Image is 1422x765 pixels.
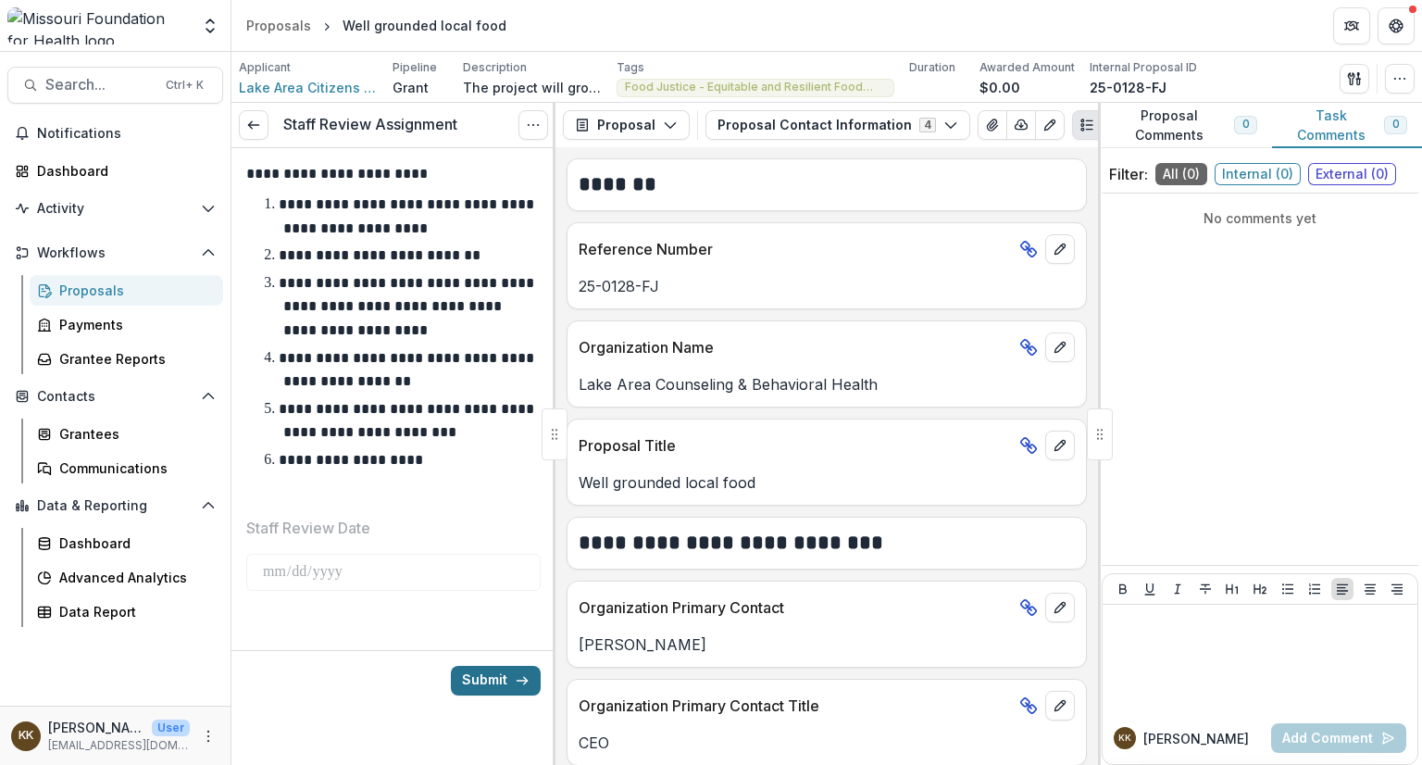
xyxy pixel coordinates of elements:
[59,424,208,444] div: Grantees
[1109,163,1148,185] p: Filter:
[579,633,1075,656] p: [PERSON_NAME]
[579,238,1012,260] p: Reference Number
[283,116,457,133] h3: Staff Review Assignment
[1333,7,1370,44] button: Partners
[579,732,1075,754] p: CEO
[19,730,33,742] div: Katie Kaufmann
[152,720,190,736] p: User
[7,7,190,44] img: Missouri Foundation for Health logo
[625,81,886,94] span: Food Justice - Equitable and Resilient Food Systems
[30,344,223,374] a: Grantee Reports
[30,419,223,449] a: Grantees
[239,12,514,39] nav: breadcrumb
[59,281,208,300] div: Proposals
[59,458,208,478] div: Communications
[579,336,1012,358] p: Organization Name
[7,194,223,223] button: Open Activity
[1277,578,1299,600] button: Bullet List
[1242,118,1249,131] span: 0
[239,12,318,39] a: Proposals
[1109,208,1411,228] p: No comments yet
[979,59,1075,76] p: Awarded Amount
[59,315,208,334] div: Payments
[7,491,223,520] button: Open Data & Reporting
[579,471,1075,494] p: Well grounded local food
[1215,163,1301,185] span: Internal ( 0 )
[1045,691,1075,721] button: edit
[59,602,208,621] div: Data Report
[37,126,216,142] span: Notifications
[1303,578,1326,600] button: Ordered List
[1035,110,1065,140] button: Edit as form
[1194,578,1216,600] button: Strike
[1221,578,1243,600] button: Heading 1
[1139,578,1161,600] button: Underline
[30,309,223,340] a: Payments
[1155,163,1207,185] span: All ( 0 )
[1072,110,1102,140] button: Plaintext view
[239,78,378,97] a: Lake Area Citizens Advisory Board Inc.
[1118,734,1131,743] div: Katie Kaufmann
[1359,578,1381,600] button: Align Center
[1331,578,1353,600] button: Align Left
[909,59,955,76] p: Duration
[579,373,1075,395] p: Lake Area Counseling & Behavioral Health
[1308,163,1396,185] span: External ( 0 )
[579,596,1012,619] p: Organization Primary Contact
[1090,78,1166,97] p: 25-0128-FJ
[1045,431,1075,460] button: edit
[59,349,208,369] div: Grantee Reports
[1378,7,1415,44] button: Get Help
[617,59,644,76] p: Tags
[1386,578,1408,600] button: Align Right
[37,498,193,514] span: Data & Reporting
[246,16,311,35] div: Proposals
[7,119,223,148] button: Notifications
[30,562,223,593] a: Advanced Analytics
[343,16,506,35] div: Well grounded local food
[7,382,223,411] button: Open Contacts
[162,75,207,95] div: Ctrl + K
[393,78,429,97] p: Grant
[1098,103,1272,148] button: Proposal Comments
[7,238,223,268] button: Open Workflows
[59,533,208,553] div: Dashboard
[30,453,223,483] a: Communications
[197,7,223,44] button: Open entity switcher
[1249,578,1271,600] button: Heading 2
[705,110,970,140] button: Proposal Contact Information4
[37,161,208,181] div: Dashboard
[463,78,602,97] p: The project will grow produce in hydroponic greenhouses and sell it through mobile markets, incre...
[1090,59,1197,76] p: Internal Proposal ID
[451,666,541,696] button: Submit
[1271,723,1406,753] button: Add Comment
[246,517,370,539] p: Staff Review Date
[979,78,1020,97] p: $0.00
[45,76,155,94] span: Search...
[7,156,223,186] a: Dashboard
[197,725,219,747] button: More
[978,110,1007,140] button: View Attached Files
[1045,593,1075,622] button: edit
[579,695,1012,717] p: Organization Primary Contact Title
[1045,332,1075,362] button: edit
[59,568,208,587] div: Advanced Analytics
[1272,103,1422,148] button: Task Comments
[30,275,223,306] a: Proposals
[239,59,291,76] p: Applicant
[1143,729,1249,748] p: [PERSON_NAME]
[563,110,690,140] button: Proposal
[1392,118,1399,131] span: 0
[518,110,548,140] button: Options
[463,59,527,76] p: Description
[579,275,1075,297] p: 25-0128-FJ
[37,245,193,261] span: Workflows
[30,528,223,558] a: Dashboard
[7,67,223,104] button: Search...
[48,737,190,754] p: [EMAIL_ADDRESS][DOMAIN_NAME]
[393,59,437,76] p: Pipeline
[579,434,1012,457] p: Proposal Title
[1166,578,1189,600] button: Italicize
[30,596,223,627] a: Data Report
